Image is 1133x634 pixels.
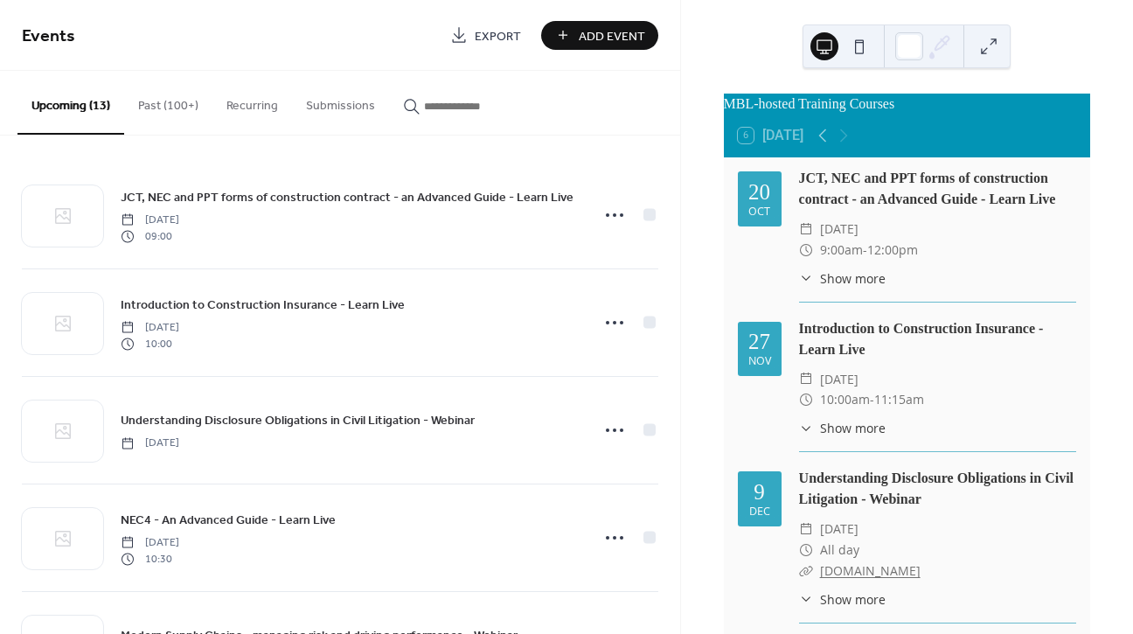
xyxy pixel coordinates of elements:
span: JCT, NEC and PPT forms of construction contract - an Advanced Guide - Learn Live [121,189,573,207]
a: Understanding Disclosure Obligations in Civil Litigation - Webinar [799,470,1074,506]
span: [DATE] [820,219,858,240]
span: [DATE] [820,369,858,390]
div: 20 [748,181,770,203]
a: [DOMAIN_NAME] [820,562,921,579]
a: Export [437,21,534,50]
button: ​Show more [799,590,886,609]
button: ​Show more [799,269,886,288]
button: Upcoming (13) [17,71,124,135]
span: 10:00 [121,336,179,352]
span: [DATE] [121,535,179,551]
span: Add Event [579,27,645,45]
span: 11:15am [874,389,924,410]
div: ​ [799,369,813,390]
span: [DATE] [121,212,179,228]
div: ​ [799,561,813,582]
div: 9 [754,481,765,503]
a: NEC4 - An Advanced Guide - Learn Live [121,510,336,530]
span: NEC4 - An Advanced Guide - Learn Live [121,512,336,530]
div: Nov [748,356,771,367]
span: All day [820,540,859,561]
span: 09:00 [121,228,179,244]
span: [DATE] [820,519,858,540]
span: Export [475,27,521,45]
span: Understanding Disclosure Obligations in Civil Litigation - Webinar [121,412,475,430]
span: [DATE] [121,435,179,451]
div: 27 [748,331,770,352]
button: Submissions [292,71,389,133]
div: ​ [799,389,813,410]
a: Introduction to Construction Insurance - Learn Live [121,295,405,315]
span: - [863,240,867,261]
div: MBL-hosted Training Courses [724,94,1090,115]
div: Dec [749,506,770,518]
span: - [870,389,874,410]
div: ​ [799,419,813,437]
a: JCT, NEC and PPT forms of construction contract - an Advanced Guide - Learn Live [121,187,573,207]
button: Add Event [541,21,658,50]
div: ​ [799,519,813,540]
button: Past (100+) [124,71,212,133]
div: Oct [748,206,770,218]
div: ​ [799,540,813,561]
div: ​ [799,269,813,288]
span: 10:30 [121,551,179,567]
span: [DATE] [121,320,179,336]
div: ​ [799,219,813,240]
span: Events [22,19,75,53]
a: Understanding Disclosure Obligations in Civil Litigation - Webinar [121,410,475,430]
span: Show more [820,269,886,288]
div: Introduction to Construction Insurance - Learn Live [799,318,1076,360]
span: Introduction to Construction Insurance - Learn Live [121,296,405,315]
button: Recurring [212,71,292,133]
div: ​ [799,240,813,261]
span: Show more [820,419,886,437]
div: JCT, NEC and PPT forms of construction contract - an Advanced Guide - Learn Live [799,168,1076,210]
button: ​Show more [799,419,886,437]
span: 12:00pm [867,240,918,261]
span: Show more [820,590,886,609]
span: 9:00am [820,240,863,261]
span: 10:00am [820,389,870,410]
div: ​ [799,590,813,609]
